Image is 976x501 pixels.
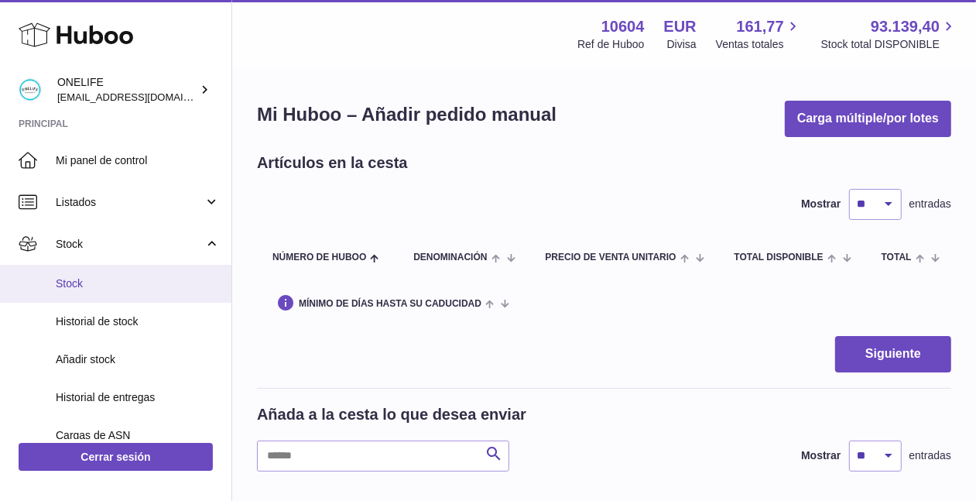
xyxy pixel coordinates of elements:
span: Total [882,252,912,263]
span: Historial de entregas [56,390,220,405]
div: Ref de Huboo [577,37,644,52]
span: entradas [909,448,951,463]
button: Carga múltiple/por lotes [785,101,951,137]
span: Mínimo de días hasta su caducidad [299,299,481,309]
span: Listados [56,195,204,210]
span: Total DISPONIBLE [734,252,823,263]
label: Mostrar [801,197,841,211]
strong: 10604 [601,16,645,37]
span: entradas [909,197,951,211]
a: Cerrar sesión [19,443,213,471]
a: 161,77 Ventas totales [716,16,802,52]
span: 93.139,40 [871,16,940,37]
h2: Artículos en la cesta [257,153,408,173]
span: Número de Huboo [272,252,366,263]
span: Ventas totales [716,37,802,52]
a: 93.139,40 Stock total DISPONIBLE [821,16,957,52]
span: Denominación [413,252,487,263]
h2: Añada a la cesta lo que desea enviar [257,404,526,425]
span: [EMAIL_ADDRESS][DOMAIN_NAME] [57,91,228,103]
div: Divisa [667,37,697,52]
h1: Mi Huboo – Añadir pedido manual [257,102,556,127]
div: ONELIFE [57,75,197,105]
span: Stock [56,237,204,252]
label: Mostrar [801,448,841,463]
span: 161,77 [737,16,784,37]
img: administracion@onelifespain.com [19,78,42,101]
button: Siguiente [835,336,951,372]
span: Añadir stock [56,352,220,367]
strong: EUR [664,16,697,37]
span: Cargas de ASN [56,428,220,443]
span: Stock [56,276,220,291]
span: Historial de stock [56,314,220,329]
span: Stock total DISPONIBLE [821,37,957,52]
span: Precio de venta unitario [545,252,676,263]
span: Mi panel de control [56,153,220,168]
